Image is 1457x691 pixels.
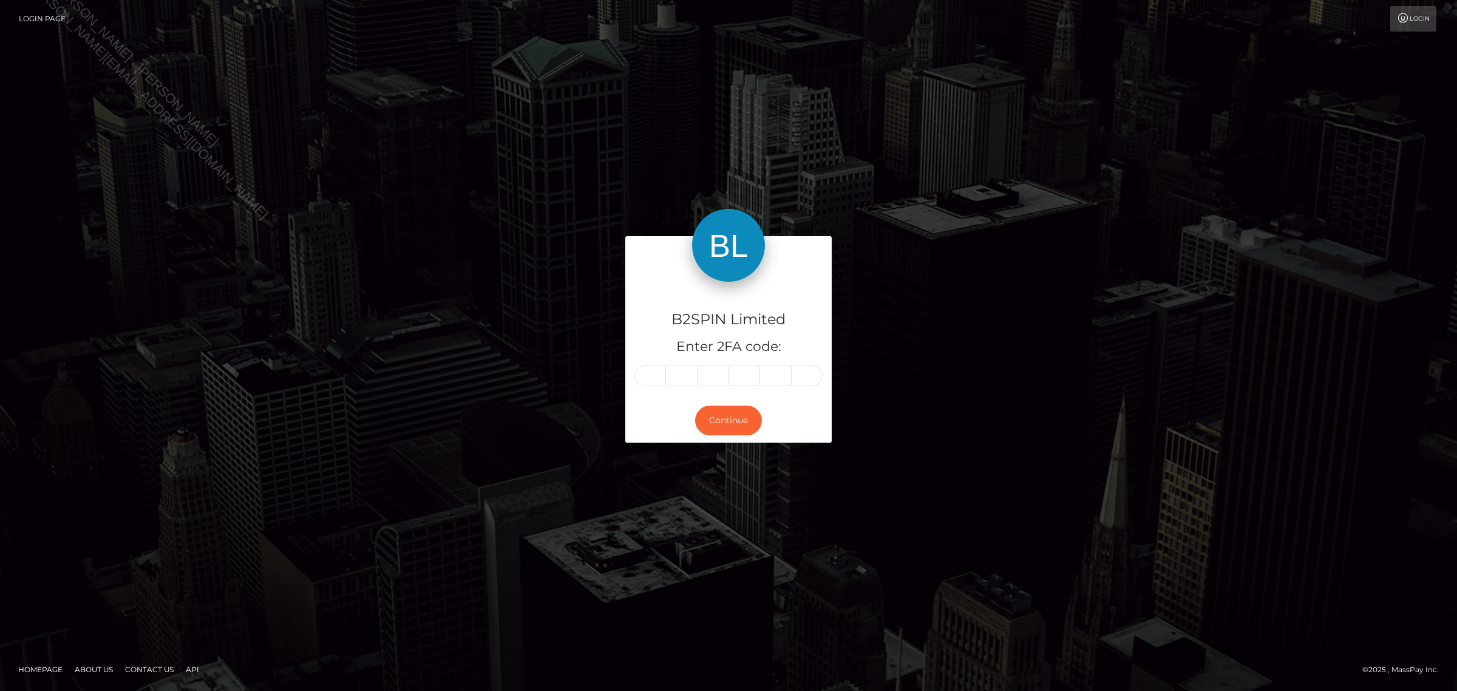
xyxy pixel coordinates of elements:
img: B2SPIN Limited [692,209,765,282]
div: © 2025 , MassPay Inc. [1362,663,1448,676]
a: API [181,660,204,679]
h4: B2SPIN Limited [634,309,823,330]
a: About Us [70,660,118,679]
a: Login Page [19,6,66,32]
a: Homepage [13,660,67,679]
a: Contact Us [120,660,178,679]
a: Login [1390,6,1436,32]
button: Continue [695,406,762,435]
h5: Enter 2FA code: [634,338,823,356]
